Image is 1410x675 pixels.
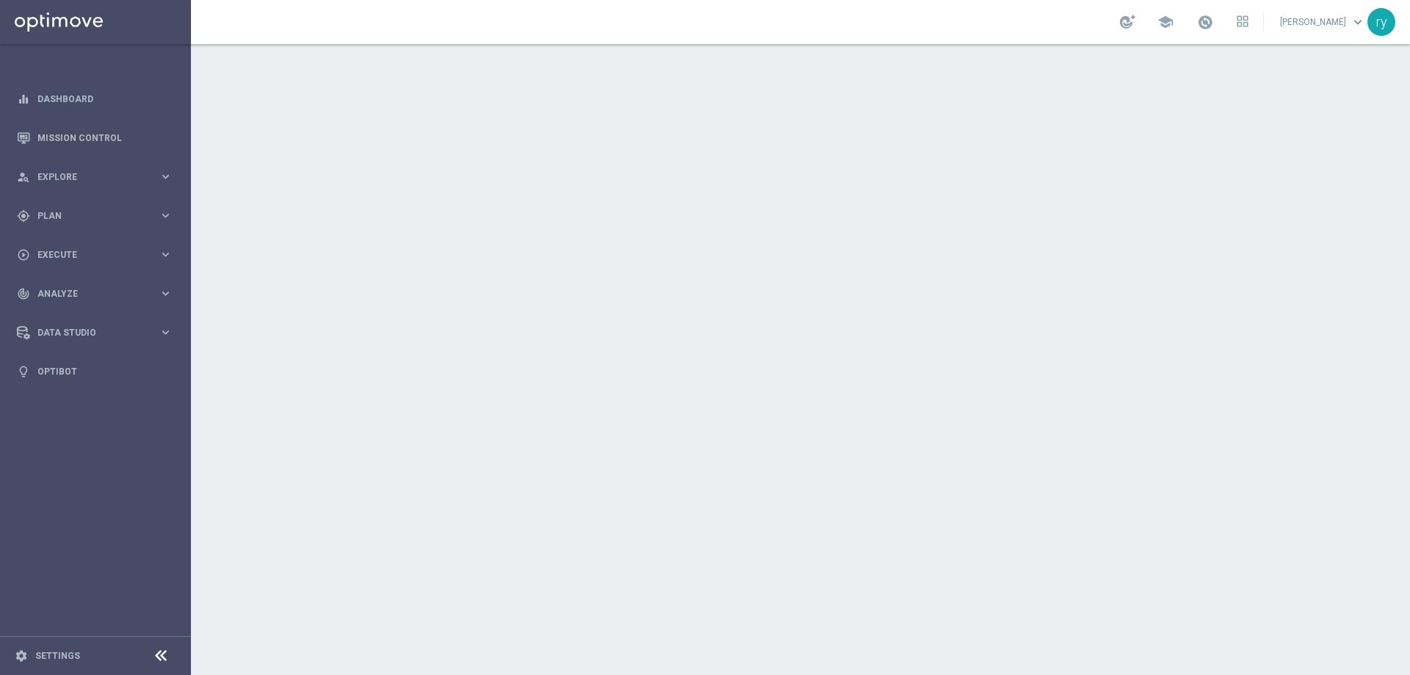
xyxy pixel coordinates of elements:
[35,651,80,660] a: Settings
[17,118,173,157] div: Mission Control
[17,248,30,261] i: play_circle_outline
[1350,14,1366,30] span: keyboard_arrow_down
[37,352,173,391] a: Optibot
[17,79,173,118] div: Dashboard
[16,171,173,183] button: person_search Explore keyboard_arrow_right
[37,173,159,181] span: Explore
[16,249,173,261] button: play_circle_outline Execute keyboard_arrow_right
[1367,8,1395,36] div: ry
[16,366,173,378] button: lightbulb Optibot
[1157,14,1174,30] span: school
[17,365,30,378] i: lightbulb
[16,93,173,105] button: equalizer Dashboard
[1279,11,1367,33] a: [PERSON_NAME]keyboard_arrow_down
[159,248,173,261] i: keyboard_arrow_right
[37,328,159,337] span: Data Studio
[17,287,30,300] i: track_changes
[37,250,159,259] span: Execute
[17,209,30,223] i: gps_fixed
[37,79,173,118] a: Dashboard
[159,286,173,300] i: keyboard_arrow_right
[16,327,173,339] button: Data Studio keyboard_arrow_right
[16,132,173,144] button: Mission Control
[159,325,173,339] i: keyboard_arrow_right
[37,289,159,298] span: Analyze
[159,209,173,223] i: keyboard_arrow_right
[17,170,30,184] i: person_search
[16,288,173,300] button: track_changes Analyze keyboard_arrow_right
[37,212,159,220] span: Plan
[17,209,159,223] div: Plan
[17,248,159,261] div: Execute
[159,170,173,184] i: keyboard_arrow_right
[15,649,28,663] i: settings
[17,326,159,339] div: Data Studio
[37,118,173,157] a: Mission Control
[17,352,173,391] div: Optibot
[17,93,30,106] i: equalizer
[16,210,173,222] button: gps_fixed Plan keyboard_arrow_right
[17,287,159,300] div: Analyze
[17,170,159,184] div: Explore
